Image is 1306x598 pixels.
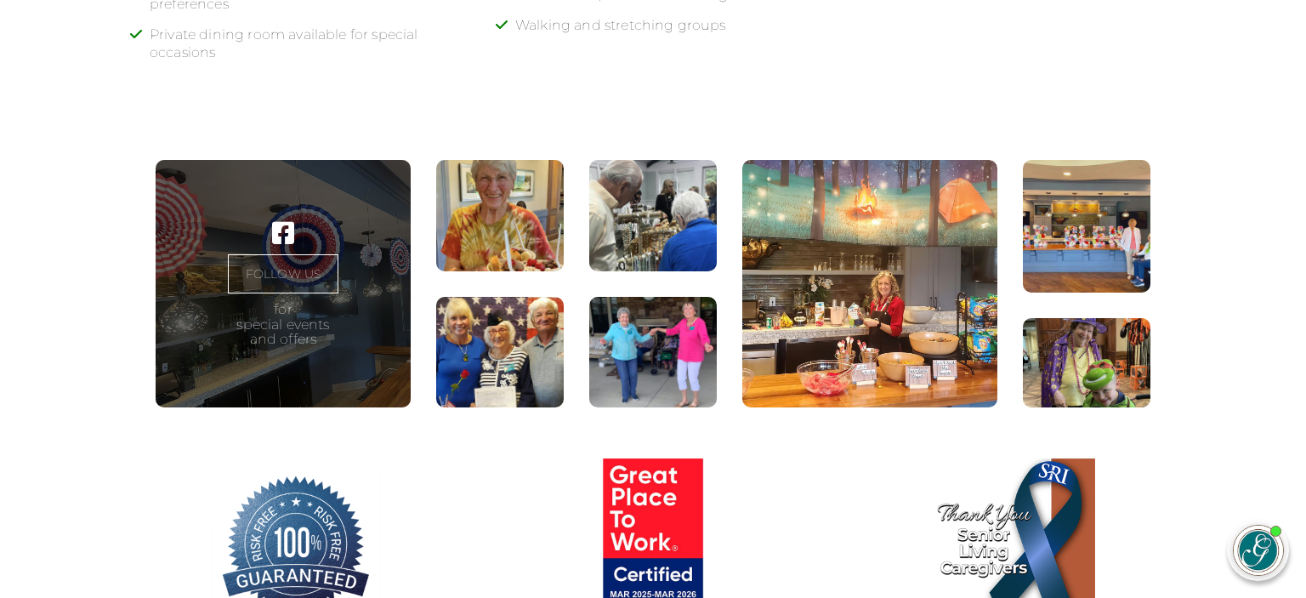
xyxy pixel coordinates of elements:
a: Visit our ' . $platform_name . ' page [272,220,294,246]
li: Walking and stretching groups [515,17,815,48]
p: for special events and offers [236,302,329,347]
a: FOLLOW US [228,254,338,293]
li: Private dining room available for special occasions [150,26,449,75]
img: avatar [1234,526,1283,575]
